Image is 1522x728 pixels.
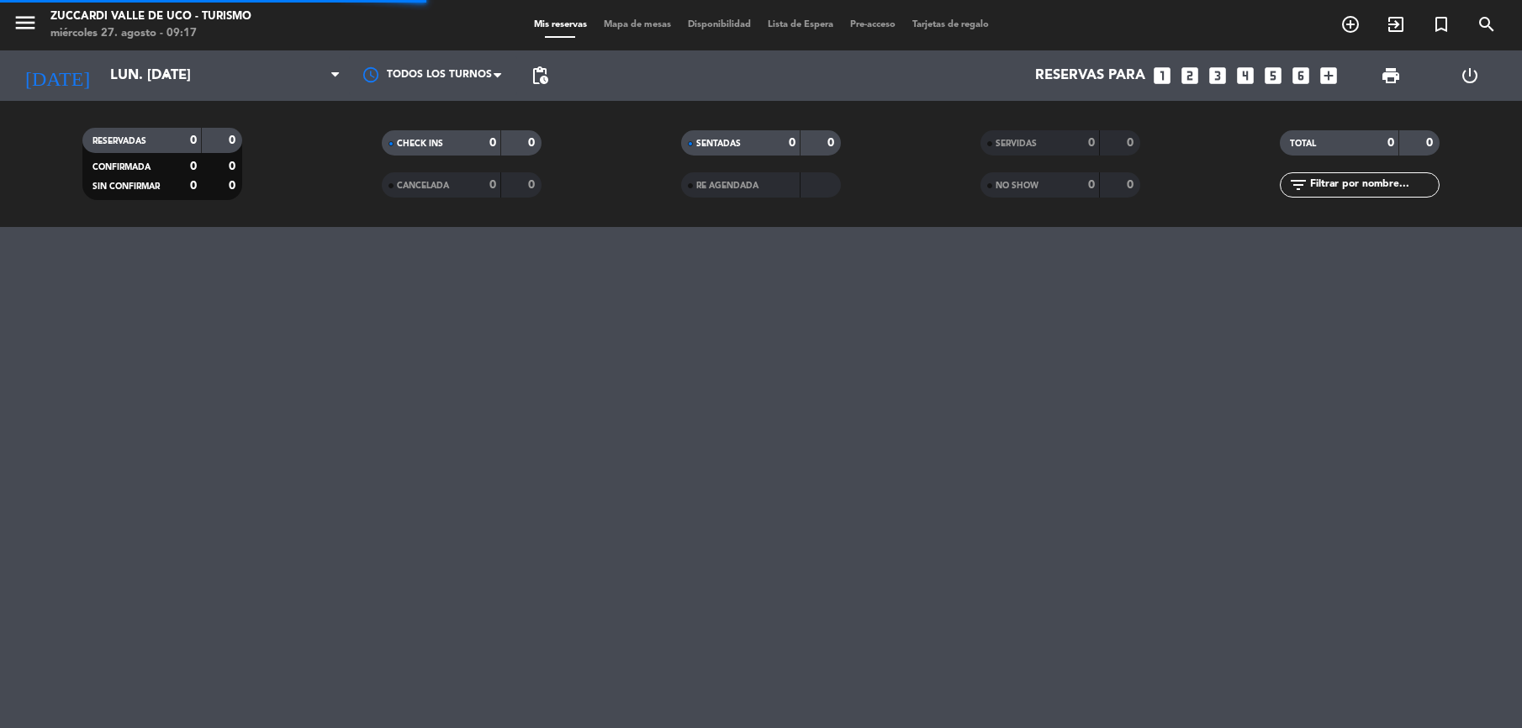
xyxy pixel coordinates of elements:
strong: 0 [1127,137,1137,149]
span: Disponibilidad [679,20,759,29]
strong: 0 [528,137,538,149]
input: Filtrar por nombre... [1308,176,1439,194]
i: add_circle_outline [1340,14,1361,34]
span: CHECK INS [397,140,443,148]
i: [DATE] [13,57,102,94]
span: Pre-acceso [842,20,904,29]
strong: 0 [190,161,197,172]
strong: 0 [489,137,496,149]
span: TOTAL [1290,140,1316,148]
span: NO SHOW [996,182,1038,190]
strong: 0 [789,137,795,149]
strong: 0 [229,180,239,192]
i: turned_in_not [1431,14,1451,34]
strong: 0 [1088,179,1095,191]
div: LOG OUT [1430,50,1509,101]
div: Zuccardi Valle de Uco - Turismo [50,8,251,25]
span: Lista de Espera [759,20,842,29]
i: looks_one [1151,65,1173,87]
strong: 0 [1088,137,1095,149]
span: Tarjetas de regalo [904,20,997,29]
strong: 0 [190,135,197,146]
i: filter_list [1288,175,1308,195]
span: Reservas para [1035,68,1145,84]
strong: 0 [1426,137,1436,149]
span: print [1381,66,1401,86]
i: exit_to_app [1386,14,1406,34]
strong: 0 [229,161,239,172]
span: pending_actions [530,66,550,86]
span: SERVIDAS [996,140,1037,148]
i: looks_4 [1234,65,1256,87]
span: RESERVADAS [92,137,146,145]
strong: 0 [1387,137,1394,149]
strong: 0 [1127,179,1137,191]
i: add_box [1318,65,1340,87]
button: menu [13,10,38,41]
span: RE AGENDADA [696,182,758,190]
strong: 0 [229,135,239,146]
span: Mis reservas [526,20,595,29]
div: miércoles 27. agosto - 09:17 [50,25,251,42]
span: Mapa de mesas [595,20,679,29]
span: CANCELADA [397,182,449,190]
i: search [1477,14,1497,34]
span: SENTADAS [696,140,741,148]
strong: 0 [190,180,197,192]
i: looks_5 [1262,65,1284,87]
i: looks_3 [1207,65,1229,87]
strong: 0 [489,179,496,191]
i: looks_two [1179,65,1201,87]
i: arrow_drop_down [156,66,177,86]
i: menu [13,10,38,35]
span: CONFIRMADA [92,163,151,171]
span: SIN CONFIRMAR [92,182,160,191]
i: power_settings_new [1460,66,1480,86]
strong: 0 [528,179,538,191]
i: looks_6 [1290,65,1312,87]
strong: 0 [827,137,838,149]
